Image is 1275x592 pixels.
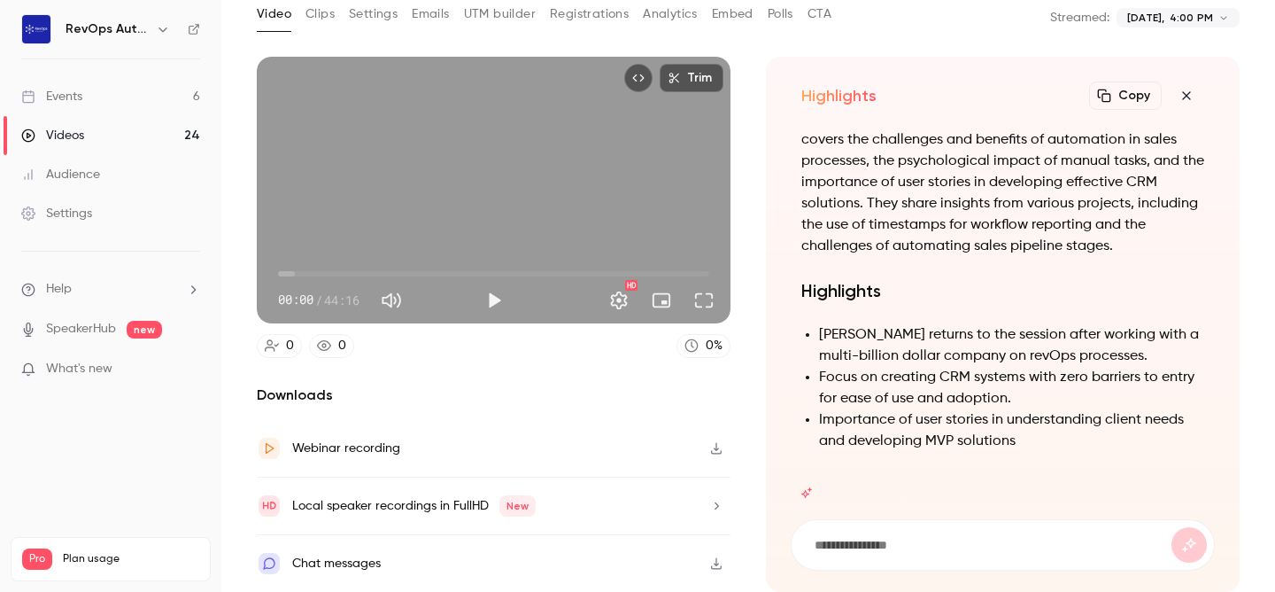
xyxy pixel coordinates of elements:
a: 0% [676,334,730,358]
div: Local speaker recordings in FullHD [292,495,536,517]
div: Videos [21,127,84,144]
span: new [127,321,162,339]
div: 0 [286,337,294,355]
button: Turn on miniplayer [644,283,679,318]
h6: RevOps Automated [66,20,149,38]
li: Importance of user stories in understanding client needs and developing MVP solutions [819,409,1204,452]
button: Embed video [624,64,653,92]
span: Help [46,280,72,299]
div: HD [625,280,637,291]
button: Full screen [686,283,722,318]
li: Focus on creating CRM systems with zero barriers to entry for ease of use and adoption. [819,367,1204,409]
div: Events [21,88,82,105]
div: Settings [21,205,92,222]
a: 0 [257,334,302,358]
span: New [499,495,536,517]
span: Plan usage [63,552,199,566]
span: 44:16 [324,291,359,309]
span: [DATE], [1127,10,1164,26]
a: SpeakerHub [46,320,116,339]
h2: Downloads [257,385,730,406]
button: Trim [660,64,723,92]
img: RevOps Automated [22,15,50,43]
div: Chat messages [292,553,381,574]
a: 0 [309,334,354,358]
div: 00:00 [278,291,359,309]
button: Copy [1089,82,1162,110]
li: help-dropdown-opener [21,280,200,299]
h2: Highlights [801,85,877,106]
span: What's new [46,360,112,378]
span: 00:00 [278,291,313,309]
iframe: Noticeable Trigger [179,362,200,378]
li: [PERSON_NAME] returns to the session after working with a multi-billion dollar company on revOps ... [819,324,1204,367]
span: Pro [22,549,52,570]
p: In this session of HubSpot Strategy Secrets, [PERSON_NAME] and the host discuss their recent expe... [801,2,1204,257]
h1: Highlights [801,278,1204,303]
button: Settings [601,283,637,318]
div: 0 [338,337,346,355]
span: 4:00 PM [1170,10,1213,26]
div: Webinar recording [292,438,400,459]
button: Play [476,283,512,318]
button: Mute [374,283,409,318]
div: 0 % [706,337,722,355]
span: / [315,291,322,309]
div: Audience [21,166,100,183]
p: Streamed: [1050,9,1109,27]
